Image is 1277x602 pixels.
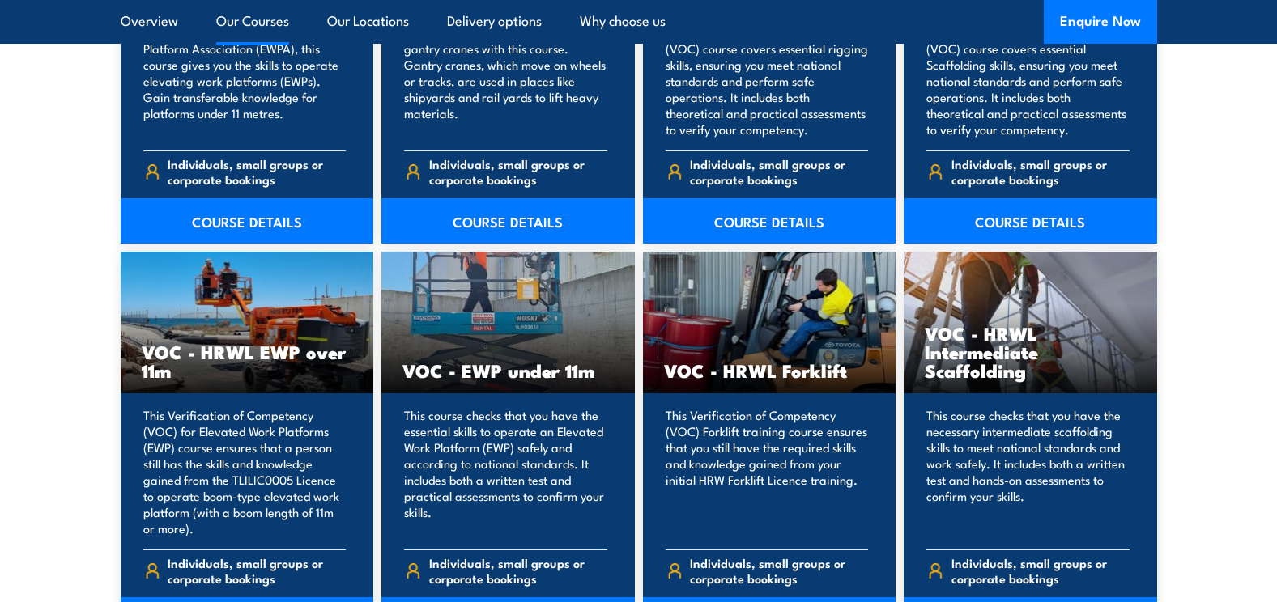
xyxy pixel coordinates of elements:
[168,156,346,187] span: Individuals, small groups or corporate bookings
[690,555,868,586] span: Individuals, small groups or corporate bookings
[429,156,607,187] span: Individuals, small groups or corporate bookings
[429,555,607,586] span: Individuals, small groups or corporate bookings
[381,198,635,244] a: COURSE DETAILS
[402,361,614,379] h3: VOC - EWP under 11m
[643,198,896,244] a: COURSE DETAILS
[404,24,607,138] p: Learn to safely operate bridge and gantry cranes with this course. Gantry cranes, which move on w...
[926,24,1130,138] p: This Verification of Competency (VOC) course covers essential Scaffolding skills, ensuring you me...
[404,407,607,536] p: This course checks that you have the essential skills to operate an Elevated Work Platform (EWP) ...
[904,198,1157,244] a: COURSE DETAILS
[664,361,875,379] h3: VOC - HRWL Forklift
[926,407,1130,536] p: This course checks that you have the necessary intermediate scaffolding skills to meet national s...
[925,324,1136,379] h3: VOC - HRWL Intermediate Scaffolding
[690,156,868,187] span: Individuals, small groups or corporate bookings
[143,407,347,536] p: This Verification of Competency (VOC) for Elevated Work Platforms (EWP) course ensures that a per...
[666,24,869,138] p: This Verification of Competency (VOC) course covers essential rigging skills, ensuring you meet n...
[143,24,347,138] p: Accredited by the Elevating Work Platform Association (EWPA), this course gives you the skills to...
[666,407,869,536] p: This Verification of Competency (VOC) Forklift training course ensures that you still have the re...
[142,342,353,379] h3: VOC - HRWL EWP over 11m
[951,555,1130,586] span: Individuals, small groups or corporate bookings
[168,555,346,586] span: Individuals, small groups or corporate bookings
[951,156,1130,187] span: Individuals, small groups or corporate bookings
[121,198,374,244] a: COURSE DETAILS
